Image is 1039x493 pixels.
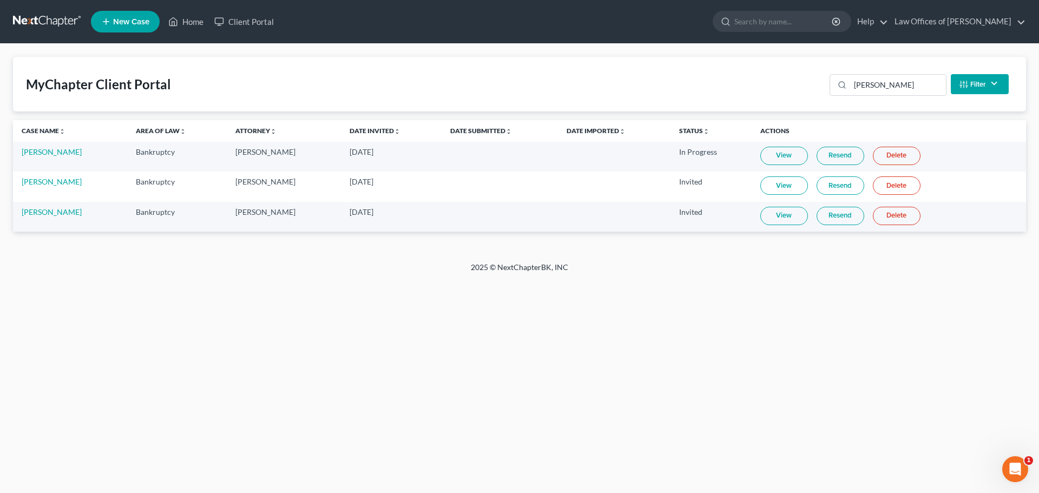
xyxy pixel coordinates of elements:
div: 2025 © NextChapterBK, INC [211,262,828,281]
a: Area of Lawunfold_more [136,127,186,135]
span: 1 [1024,456,1033,465]
i: unfold_more [619,128,626,135]
a: Delete [873,176,920,195]
a: View [760,147,808,165]
a: Statusunfold_more [679,127,709,135]
td: In Progress [670,142,752,172]
a: Date Importedunfold_more [567,127,626,135]
input: Search... [850,75,946,95]
a: View [760,176,808,195]
a: View [760,207,808,225]
a: Resend [817,147,864,165]
a: Case Nameunfold_more [22,127,65,135]
i: unfold_more [394,128,400,135]
span: [DATE] [350,147,373,156]
a: [PERSON_NAME] [22,147,82,156]
td: [PERSON_NAME] [227,172,341,201]
a: [PERSON_NAME] [22,177,82,186]
a: Help [852,12,888,31]
button: Filter [951,74,1009,94]
a: Resend [817,176,864,195]
input: Search by name... [734,11,833,31]
a: Delete [873,147,920,165]
td: Invited [670,172,752,201]
a: Delete [873,207,920,225]
i: unfold_more [59,128,65,135]
a: Law Offices of [PERSON_NAME] [889,12,1025,31]
td: Bankruptcy [127,172,227,201]
td: Bankruptcy [127,142,227,172]
a: Date Invitedunfold_more [350,127,400,135]
a: Date Submittedunfold_more [450,127,512,135]
i: unfold_more [180,128,186,135]
span: [DATE] [350,177,373,186]
span: [DATE] [350,207,373,216]
i: unfold_more [703,128,709,135]
th: Actions [752,120,1026,142]
td: [PERSON_NAME] [227,142,341,172]
div: MyChapter Client Portal [26,76,171,93]
td: Bankruptcy [127,202,227,232]
span: New Case [113,18,149,26]
i: unfold_more [270,128,277,135]
td: Invited [670,202,752,232]
a: Resend [817,207,864,225]
td: [PERSON_NAME] [227,202,341,232]
a: [PERSON_NAME] [22,207,82,216]
a: Client Portal [209,12,279,31]
a: Attorneyunfold_more [235,127,277,135]
i: unfold_more [505,128,512,135]
a: Home [163,12,209,31]
iframe: Intercom live chat [1002,456,1028,482]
